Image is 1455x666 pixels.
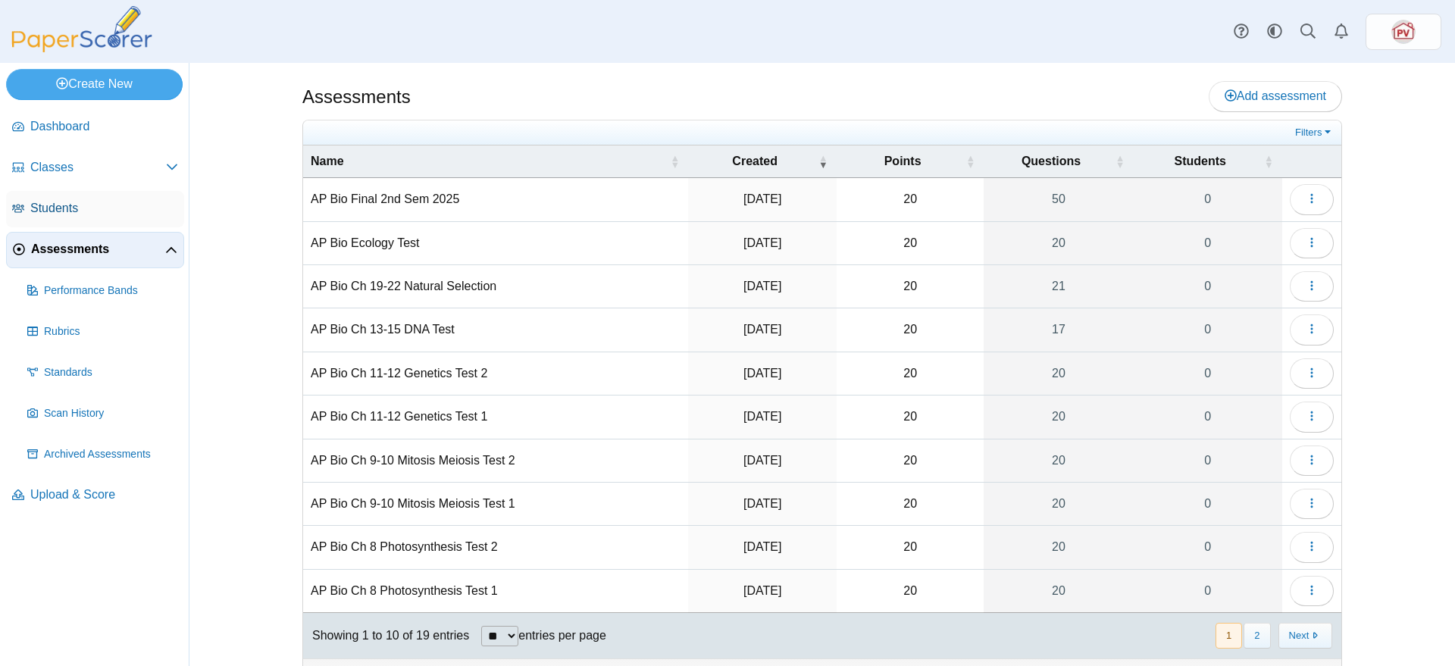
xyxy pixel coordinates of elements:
[303,570,688,613] td: AP Bio Ch 8 Photosynthesis Test 1
[1278,623,1332,648] button: Next
[837,483,984,526] td: 20
[837,265,984,308] td: 20
[303,352,688,396] td: AP Bio Ch 11-12 Genetics Test 2
[743,236,781,249] time: May 5, 2025 at 11:36 AM
[6,42,158,55] a: PaperScorer
[732,155,778,167] span: Created
[6,232,184,268] a: Assessments
[6,6,158,52] img: PaperScorer
[30,486,178,503] span: Upload & Score
[1209,81,1342,111] a: Add assessment
[984,308,1133,351] a: 17
[1134,526,1282,568] a: 0
[1134,178,1282,220] a: 0
[31,241,165,258] span: Assessments
[1134,483,1282,525] a: 0
[303,178,688,221] td: AP Bio Final 2nd Sem 2025
[1022,155,1081,167] span: Questions
[303,308,688,352] td: AP Bio Ch 13-15 DNA Test
[44,447,178,462] span: Archived Assessments
[1244,623,1270,648] button: 2
[837,570,984,613] td: 20
[1134,308,1282,351] a: 0
[837,178,984,221] td: 20
[1225,89,1326,102] span: Add assessment
[1325,15,1358,48] a: Alerts
[1134,570,1282,612] a: 0
[1134,439,1282,482] a: 0
[30,159,166,176] span: Classes
[743,584,781,597] time: Jan 15, 2025 at 12:51 PM
[44,283,178,299] span: Performance Bands
[1264,145,1273,177] span: Students : Activate to sort
[30,118,178,135] span: Dashboard
[21,314,184,350] a: Rubrics
[30,200,178,217] span: Students
[984,526,1133,568] a: 20
[984,570,1133,612] a: 20
[303,265,688,308] td: AP Bio Ch 19-22 Natural Selection
[837,352,984,396] td: 20
[1134,222,1282,264] a: 0
[6,477,184,514] a: Upload & Score
[303,439,688,483] td: AP Bio Ch 9-10 Mitosis Meiosis Test 2
[984,352,1133,395] a: 20
[837,439,984,483] td: 20
[984,222,1133,264] a: 20
[6,109,184,145] a: Dashboard
[984,178,1133,220] a: 50
[743,280,781,292] time: Apr 21, 2025 at 10:18 AM
[1391,20,1416,44] span: Tim Peevyhouse
[984,483,1133,525] a: 20
[303,222,688,265] td: AP Bio Ecology Test
[21,396,184,432] a: Scan History
[743,454,781,467] time: Feb 3, 2025 at 1:05 PM
[44,324,178,339] span: Rubrics
[1115,145,1125,177] span: Questions : Activate to sort
[818,145,828,177] span: Created : Activate to remove sorting
[1134,352,1282,395] a: 0
[743,367,781,380] time: Feb 25, 2025 at 11:25 AM
[44,365,178,380] span: Standards
[837,222,984,265] td: 20
[303,483,688,526] td: AP Bio Ch 9-10 Mitosis Meiosis Test 1
[743,540,781,553] time: Jan 15, 2025 at 12:51 PM
[21,273,184,309] a: Performance Bands
[311,155,344,167] span: Name
[965,145,975,177] span: Points : Activate to sort
[1134,265,1282,308] a: 0
[303,526,688,569] td: AP Bio Ch 8 Photosynthesis Test 2
[21,436,184,473] a: Archived Assessments
[837,308,984,352] td: 20
[1214,623,1332,648] nav: pagination
[1391,20,1416,44] img: ps.2dGqZ33xQFlRBWZu
[743,410,781,423] time: Feb 25, 2025 at 11:24 AM
[984,439,1133,482] a: 20
[670,145,679,177] span: Name : Activate to sort
[743,497,781,510] time: Feb 3, 2025 at 1:04 PM
[743,323,781,336] time: Apr 4, 2025 at 3:26 PM
[743,192,781,205] time: May 12, 2025 at 9:40 AM
[302,84,411,110] h1: Assessments
[6,150,184,186] a: Classes
[1175,155,1226,167] span: Students
[518,629,606,642] label: entries per page
[1366,14,1441,50] a: ps.2dGqZ33xQFlRBWZu
[1291,125,1338,140] a: Filters
[303,613,469,658] div: Showing 1 to 10 of 19 entries
[1216,623,1242,648] button: 1
[837,526,984,569] td: 20
[984,396,1133,438] a: 20
[1134,396,1282,438] a: 0
[6,69,183,99] a: Create New
[44,406,178,421] span: Scan History
[21,355,184,391] a: Standards
[303,396,688,439] td: AP Bio Ch 11-12 Genetics Test 1
[6,191,184,227] a: Students
[837,396,984,439] td: 20
[984,265,1133,308] a: 21
[884,155,921,167] span: Points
